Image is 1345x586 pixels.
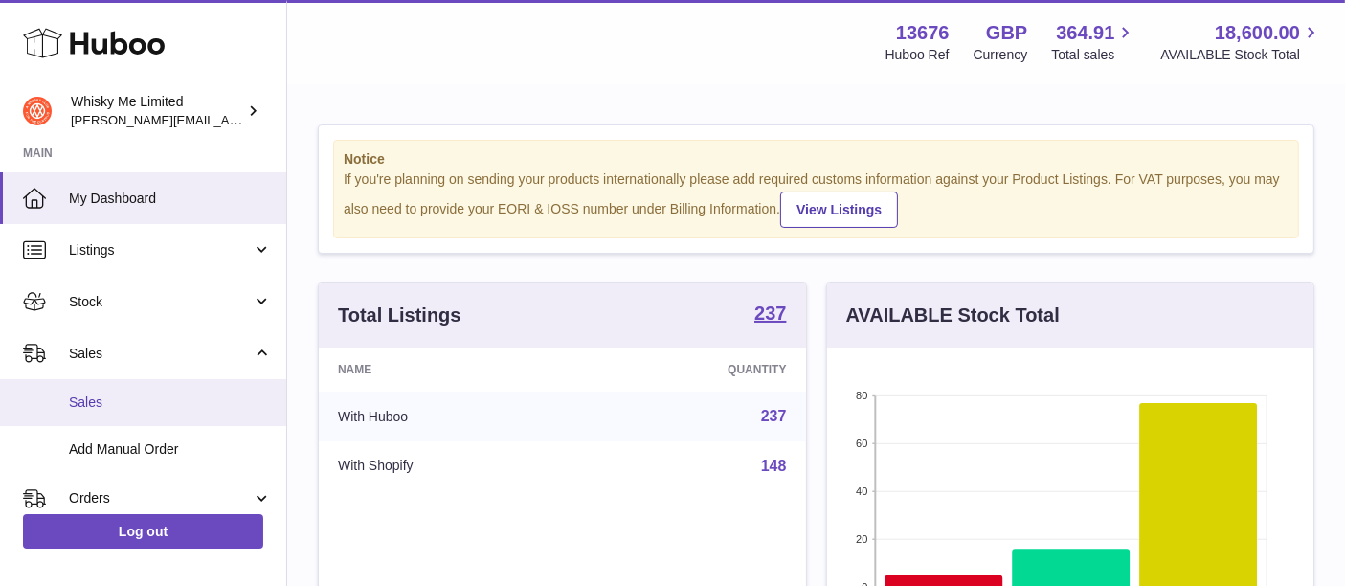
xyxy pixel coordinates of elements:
td: With Shopify [319,441,581,491]
span: Orders [69,489,252,507]
span: 364.91 [1056,20,1114,46]
span: Listings [69,241,252,259]
span: [PERSON_NAME][EMAIL_ADDRESS][DOMAIN_NAME] [71,112,384,127]
div: If you're planning on sending your products internationally please add required customs informati... [344,170,1289,228]
span: Add Manual Order [69,440,272,459]
a: 237 [761,408,787,424]
text: 40 [856,485,867,497]
a: 18,600.00 AVAILABLE Stock Total [1160,20,1322,64]
h3: Total Listings [338,303,461,328]
div: Whisky Me Limited [71,93,243,129]
h3: AVAILABLE Stock Total [846,303,1060,328]
strong: 237 [754,304,786,323]
span: Stock [69,293,252,311]
strong: GBP [986,20,1027,46]
span: Sales [69,345,252,363]
div: Huboo Ref [885,46,950,64]
td: With Huboo [319,392,581,441]
strong: Notice [344,150,1289,169]
th: Quantity [581,348,805,392]
th: Name [319,348,581,392]
span: Sales [69,394,272,412]
span: AVAILABLE Stock Total [1160,46,1322,64]
a: View Listings [780,192,898,228]
text: 80 [856,390,867,401]
a: Log out [23,514,263,549]
a: 237 [754,304,786,327]
div: Currency [974,46,1028,64]
a: 364.91 Total sales [1051,20,1136,64]
text: 60 [856,438,867,449]
a: 148 [761,458,787,474]
img: frances@whiskyshop.com [23,97,52,125]
span: 18,600.00 [1215,20,1300,46]
span: My Dashboard [69,190,272,208]
span: Total sales [1051,46,1136,64]
text: 20 [856,533,867,545]
strong: 13676 [896,20,950,46]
